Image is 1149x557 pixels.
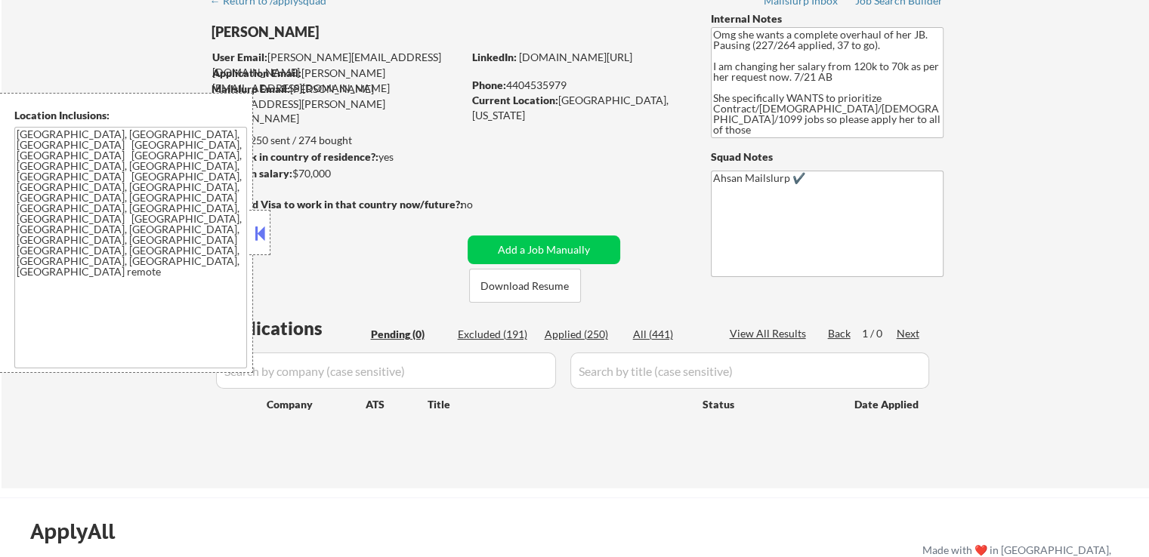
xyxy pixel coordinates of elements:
[545,327,620,342] div: Applied (250)
[472,78,506,91] strong: Phone:
[211,166,462,181] div: $70,000
[212,66,462,95] div: [PERSON_NAME][EMAIL_ADDRESS][DOMAIN_NAME]
[211,150,378,163] strong: Can work in country of residence?:
[633,327,709,342] div: All (441)
[472,94,558,106] strong: Current Location:
[730,326,811,341] div: View All Results
[519,51,632,63] a: [DOMAIN_NAME][URL]
[267,397,366,412] div: Company
[703,390,832,417] div: Status
[469,269,581,303] button: Download Resume
[828,326,852,341] div: Back
[216,352,556,389] input: Search by company (case sensitive)
[711,11,944,26] div: Internal Notes
[428,397,688,412] div: Title
[212,51,267,63] strong: User Email:
[461,197,504,212] div: no
[854,397,921,412] div: Date Applied
[468,235,620,264] button: Add a Job Manually
[212,23,522,42] div: [PERSON_NAME]
[14,108,247,123] div: Location Inclusions:
[472,51,517,63] strong: LinkedIn:
[897,326,921,341] div: Next
[458,327,533,342] div: Excluded (191)
[30,519,132,544] div: ApplyAll
[472,78,686,93] div: 4404535979
[212,82,290,95] strong: Mailslurp Email:
[570,352,929,389] input: Search by title (case sensitive)
[216,319,366,337] div: Applications
[472,93,686,122] div: [GEOGRAPHIC_DATA], [US_STATE]
[212,198,463,211] strong: Will need Visa to work in that country now/future?:
[211,133,462,148] div: 250 sent / 274 bought
[212,66,301,79] strong: Application Email:
[371,327,446,342] div: Pending (0)
[212,82,462,126] div: [PERSON_NAME][EMAIL_ADDRESS][PERSON_NAME][DOMAIN_NAME]
[212,50,462,79] div: [PERSON_NAME][EMAIL_ADDRESS][DOMAIN_NAME]
[366,397,428,412] div: ATS
[711,149,944,165] div: Squad Notes
[862,326,897,341] div: 1 / 0
[211,149,458,165] div: yes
